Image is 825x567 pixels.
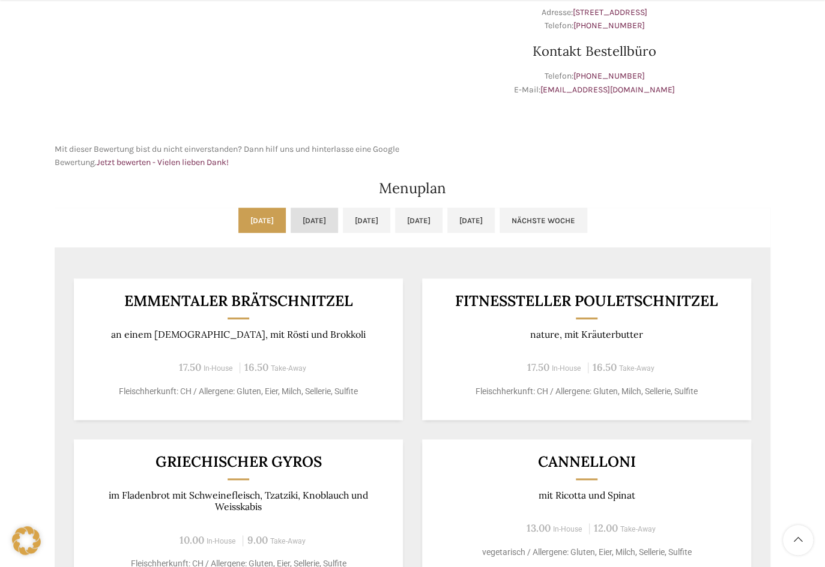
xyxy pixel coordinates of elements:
[89,490,388,513] p: im Fladenbrot mit Schweinefleisch, Tzatziki, Knoblauch und Weisskabis
[573,7,647,17] a: [STREET_ADDRESS]
[573,20,645,31] a: [PHONE_NUMBER]
[619,364,654,373] span: Take-Away
[437,490,737,501] p: mit Ricotta und Spinat
[97,157,229,167] a: Jetzt bewerten - Vielen lieben Dank!
[552,364,581,373] span: In-House
[343,208,390,233] a: [DATE]
[291,208,338,233] a: [DATE]
[180,533,204,547] span: 10.00
[573,71,645,81] a: [PHONE_NUMBER]
[437,454,737,469] h3: Cannelloni
[207,537,236,545] span: In-House
[527,361,549,374] span: 17.50
[593,361,617,374] span: 16.50
[179,361,201,374] span: 17.50
[447,208,495,233] a: [DATE]
[437,293,737,308] h3: Fitnessteller Pouletschnitzel
[620,525,656,533] span: Take-Away
[419,6,770,33] p: Adresse: Telefon:
[553,525,582,533] span: In-House
[238,208,286,233] a: [DATE]
[527,521,551,535] span: 13.00
[437,546,737,559] p: vegetarisch / Allergene: Gluten, Eier, Milch, Sellerie, Sulfite
[89,385,388,398] p: Fleischherkunft: CH / Allergene: Gluten, Eier, Milch, Sellerie, Sulfite
[247,533,268,547] span: 9.00
[270,537,306,545] span: Take-Away
[437,329,737,340] p: nature, mit Kräuterbutter
[540,85,675,95] a: [EMAIL_ADDRESS][DOMAIN_NAME]
[419,44,770,58] h3: Kontakt Bestellbüro
[437,385,737,398] p: Fleischherkunft: CH / Allergene: Gluten, Milch, Sellerie, Sulfite
[89,454,388,469] h3: Griechischer Gyros
[395,208,443,233] a: [DATE]
[204,364,233,373] span: In-House
[55,143,406,170] p: Mit dieser Bewertung bist du nicht einverstanden? Dann hilf uns und hinterlasse eine Google Bewer...
[419,70,770,97] p: Telefon: E-Mail:
[594,521,618,535] span: 12.00
[783,525,813,555] a: Scroll to top button
[271,364,306,373] span: Take-Away
[500,208,587,233] a: Nächste Woche
[55,181,770,196] h2: Menuplan
[89,293,388,308] h3: Emmentaler Brätschnitzel
[244,361,268,374] span: 16.50
[89,329,388,340] p: an einem [DEMOGRAPHIC_DATA], mit Rösti und Brokkoli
